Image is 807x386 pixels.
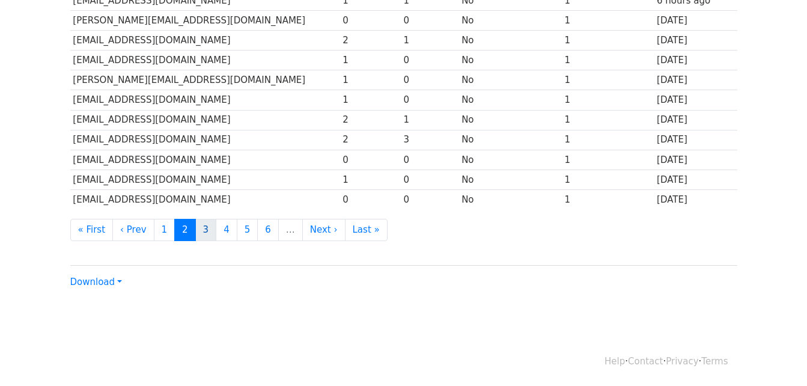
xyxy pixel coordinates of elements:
td: No [458,170,561,189]
td: [EMAIL_ADDRESS][DOMAIN_NAME] [70,31,340,51]
td: 0 [401,70,459,90]
td: 1 [562,110,654,130]
td: [DATE] [654,130,737,150]
a: Privacy [666,356,698,367]
td: [PERSON_NAME][EMAIL_ADDRESS][DOMAIN_NAME] [70,70,340,90]
td: 1 [562,130,654,150]
a: Help [604,356,625,367]
a: Terms [701,356,728,367]
td: [EMAIL_ADDRESS][DOMAIN_NAME] [70,150,340,170]
a: 5 [237,219,258,241]
td: 0 [340,150,400,170]
td: 3 [401,130,459,150]
td: 1 [340,51,400,70]
td: 1 [340,90,400,110]
td: 1 [562,31,654,51]
td: [EMAIL_ADDRESS][DOMAIN_NAME] [70,90,340,110]
a: 4 [216,219,237,241]
a: 1 [154,219,175,241]
td: No [458,130,561,150]
a: Last » [345,219,388,241]
td: 0 [401,170,459,189]
td: [DATE] [654,51,737,70]
td: [DATE] [654,90,737,110]
td: 0 [401,150,459,170]
td: No [458,90,561,110]
a: Download [70,277,122,287]
td: 1 [401,110,459,130]
td: 1 [340,170,400,189]
a: 6 [257,219,279,241]
td: 1 [562,51,654,70]
td: [EMAIL_ADDRESS][DOMAIN_NAME] [70,130,340,150]
td: 1 [401,31,459,51]
td: [EMAIL_ADDRESS][DOMAIN_NAME] [70,110,340,130]
td: 2 [340,130,400,150]
td: 0 [401,90,459,110]
td: 2 [340,31,400,51]
td: [EMAIL_ADDRESS][DOMAIN_NAME] [70,51,340,70]
td: [EMAIL_ADDRESS][DOMAIN_NAME] [70,189,340,209]
iframe: Chat Widget [747,328,807,386]
td: [EMAIL_ADDRESS][DOMAIN_NAME] [70,170,340,189]
td: No [458,110,561,130]
a: Contact [628,356,663,367]
td: [DATE] [654,11,737,31]
a: 3 [195,219,217,241]
td: No [458,189,561,209]
td: 2 [340,110,400,130]
td: 1 [562,189,654,209]
td: 1 [562,170,654,189]
td: [DATE] [654,170,737,189]
td: [DATE] [654,31,737,51]
td: 0 [340,189,400,209]
td: 0 [401,11,459,31]
td: 1 [562,150,654,170]
td: No [458,11,561,31]
td: No [458,31,561,51]
td: No [458,70,561,90]
td: 1 [562,70,654,90]
td: 1 [340,70,400,90]
td: [PERSON_NAME][EMAIL_ADDRESS][DOMAIN_NAME] [70,11,340,31]
td: 0 [340,11,400,31]
td: No [458,51,561,70]
td: [DATE] [654,110,737,130]
a: « First [70,219,114,241]
a: 2 [174,219,196,241]
td: 0 [401,189,459,209]
td: [DATE] [654,189,737,209]
td: [DATE] [654,150,737,170]
td: [DATE] [654,70,737,90]
a: Next › [302,219,346,241]
td: 0 [401,51,459,70]
td: 1 [562,90,654,110]
td: 1 [562,11,654,31]
td: No [458,150,561,170]
a: ‹ Prev [112,219,154,241]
